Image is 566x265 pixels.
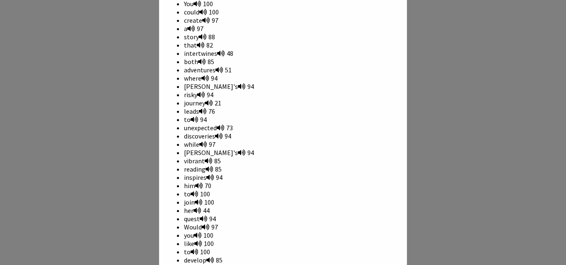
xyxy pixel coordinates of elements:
[184,239,214,248] span: like 100
[184,74,218,82] span: where 94
[184,198,214,206] span: join 100
[184,107,215,115] span: leads 76
[184,140,215,148] span: while 97
[184,16,218,24] span: create 97
[184,231,213,239] span: you 100
[184,24,203,33] span: a 97
[184,190,210,198] span: to 100
[184,248,210,256] span: to 100
[184,223,218,231] span: Would 97
[184,165,222,173] span: reading 85
[184,132,231,140] span: discoveries 94
[184,41,213,49] span: that 82
[184,99,221,107] span: journey 21
[184,57,214,66] span: both 85
[184,49,233,57] span: intertwines 48
[184,148,254,157] span: [PERSON_NAME]'s 94
[184,206,210,215] span: her 44
[184,124,233,132] span: unexpected 73
[184,256,223,264] span: develop 85
[184,181,211,190] span: him 70
[184,66,232,74] span: adventures 51
[184,91,213,99] span: risky 94
[184,215,216,223] span: quest 94
[184,8,219,16] span: could 100
[184,33,215,41] span: story 88
[184,173,223,181] span: inspires 94
[184,115,207,124] span: to 94
[184,82,254,91] span: [PERSON_NAME]'s 94
[184,157,221,165] span: vibrant 85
